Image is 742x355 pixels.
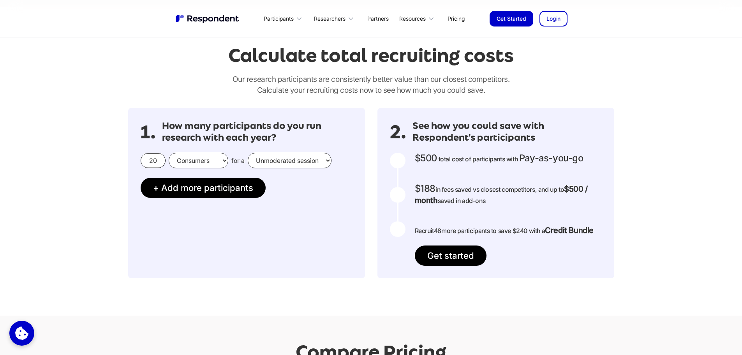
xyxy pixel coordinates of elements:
[545,226,594,235] strong: Credit Bundle
[441,9,471,28] a: Pricing
[415,245,486,266] a: Get started
[415,184,588,205] strong: $500 / month
[519,152,583,164] span: Pay-as-you-go
[395,9,441,28] div: Resources
[309,9,361,28] div: Researchers
[231,157,245,164] span: for a
[415,183,602,206] p: in fees saved vs closest competitors, and up to saved in add-ons
[161,182,253,193] span: Add more participants
[162,120,352,143] h3: How many participants do you run research with each year?
[257,85,485,95] span: Calculate your recruiting costs now to see how much you could save.
[490,11,533,26] a: Get Started
[153,182,159,193] span: +
[415,183,435,194] span: $188
[175,14,241,24] a: home
[361,9,395,28] a: Partners
[399,15,426,23] div: Resources
[415,152,437,164] span: $500
[175,14,241,24] img: Untitled UI logotext
[439,155,518,163] span: total cost of participants with
[314,15,345,23] div: Researchers
[539,11,568,26] a: Login
[264,15,294,23] div: Participants
[390,128,406,136] span: 2.
[412,120,602,143] h3: See how you could save with Respondent's participants
[141,128,156,136] span: 1.
[434,227,441,235] span: 48
[228,45,514,66] h2: Calculate total recruiting costs
[259,9,309,28] div: Participants
[415,225,594,236] p: Recruit more participants to save $240 with a
[141,178,266,198] button: + Add more participants
[128,74,614,95] p: Our research participants are consistently better value than our closest competitors.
